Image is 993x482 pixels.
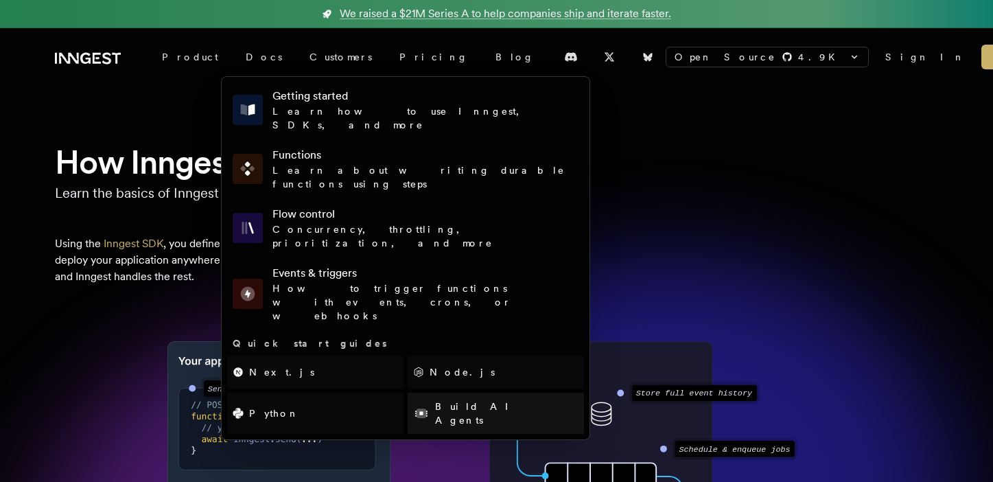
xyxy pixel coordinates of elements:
span: Learn about writing durable functions using steps [272,165,565,190]
span: 4.9 K [798,50,843,64]
span: How to trigger functions with events, crons, or webhooks [272,283,511,321]
h4: Functions [272,147,579,163]
a: Build AI Agents [408,393,584,434]
h4: Getting started [272,88,579,104]
p: Learn the basics of Inngest [55,183,938,203]
p: Using the , you define your functions within your existing codebase and deploy your application a... [55,236,494,285]
a: Discord [556,46,586,68]
a: Flow controlConcurrency, throttling, prioritization, and more [227,200,584,255]
span: We raised a $21M Series A to help companies ship and iterate faster. [340,5,671,22]
a: Blog [482,45,548,69]
a: Sign In [885,50,965,64]
a: Events & triggersHow to trigger functions with events, crons, or webhooks [227,260,584,328]
a: X [594,46,624,68]
h4: Events & triggers [272,265,579,282]
span: Learn how to use Inngest, SDKs, and more [272,106,532,130]
text: Schedule & enqueue jobs [679,445,790,455]
a: Docs [232,45,296,69]
h3: Quick start guides [227,336,584,350]
a: Node.js [408,356,584,389]
a: Bluesky [633,46,663,68]
span: Open Source [675,50,776,64]
h4: Flow control [272,206,579,222]
text: Send events within your code [207,385,342,394]
a: FunctionsLearn about writing durable functions using steps [227,141,584,196]
a: Python [227,393,404,434]
a: Next.js [227,356,404,389]
a: Pricing [386,45,482,69]
a: Getting startedLearn how to use Inngest, SDKs, and more [227,82,584,137]
div: Product [148,45,232,69]
text: Store full event history [635,389,752,399]
h1: How Inngest Works [55,141,938,183]
span: Concurrency, throttling, prioritization, and more [272,224,493,249]
a: Inngest SDK [104,237,163,250]
a: Customers [296,45,386,69]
